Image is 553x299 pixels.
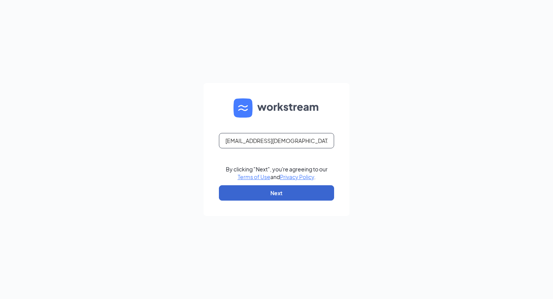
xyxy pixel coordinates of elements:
button: Next [219,185,334,201]
img: WS logo and Workstream text [233,98,320,118]
div: By clicking "Next", you're agreeing to our and . [226,165,328,181]
input: Email [219,133,334,148]
a: Terms of Use [238,173,270,180]
a: Privacy Policy [280,173,314,180]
